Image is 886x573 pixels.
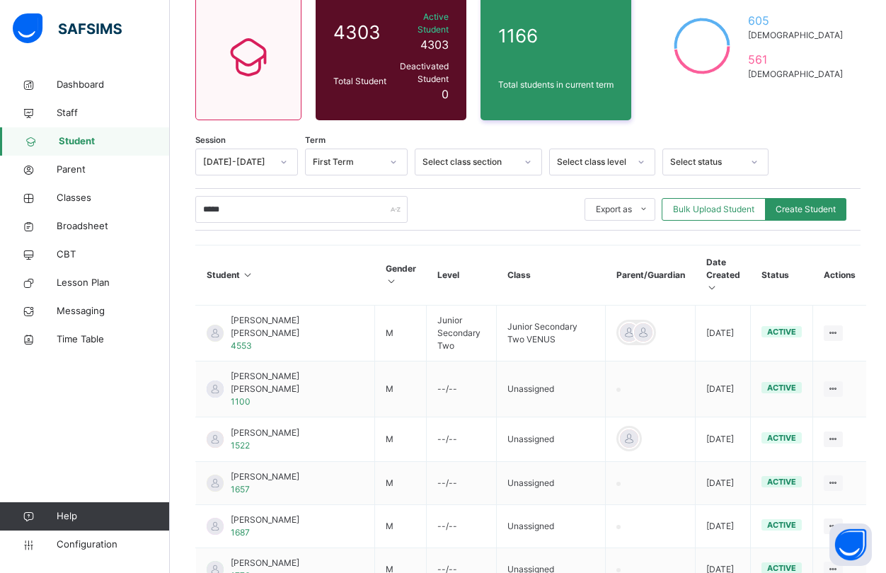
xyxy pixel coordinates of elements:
th: Parent/Guardian [606,245,696,306]
th: Actions [813,245,866,306]
span: Time Table [57,332,170,347]
td: --/-- [427,505,497,548]
span: CBT [57,248,170,262]
span: 4303 [333,18,386,46]
span: Classes [57,191,170,205]
i: Sort in Ascending Order [386,276,398,286]
td: M [375,306,427,361]
span: Session [195,134,226,146]
td: --/-- [427,361,497,417]
td: Junior Secondary Two [427,306,497,361]
td: Unassigned [497,462,606,505]
span: 1657 [231,484,250,494]
span: Deactivated Student [393,60,449,86]
span: Student [59,134,170,149]
span: Term [305,134,326,146]
td: --/-- [427,417,497,462]
span: [PERSON_NAME] [231,470,299,483]
img: safsims [13,13,122,43]
td: --/-- [427,462,497,505]
td: M [375,505,427,548]
span: 0 [442,87,449,101]
span: Broadsheet [57,219,170,233]
span: [PERSON_NAME] [PERSON_NAME] [231,314,364,340]
th: Level [427,245,497,306]
th: Class [497,245,606,306]
td: [DATE] [696,417,751,462]
td: M [375,417,427,462]
td: Unassigned [497,505,606,548]
span: Create Student [776,203,836,216]
span: Dashboard [57,78,170,92]
span: 605 [748,12,843,29]
i: Sort in Ascending Order [242,270,254,280]
th: Student [196,245,375,306]
td: [DATE] [696,361,751,417]
div: Select class section [422,156,516,168]
span: Export as [596,203,632,216]
i: Sort in Ascending Order [706,282,718,293]
span: Active Student [393,11,449,36]
td: [DATE] [696,505,751,548]
span: active [767,327,796,337]
span: Total students in current term [498,79,614,91]
td: [DATE] [696,462,751,505]
span: Lesson Plan [57,276,170,290]
span: Configuration [57,538,169,552]
span: [PERSON_NAME] [231,427,299,439]
div: Total Student [330,71,390,91]
span: Parent [57,163,170,177]
th: Date Created [696,245,751,306]
span: [DEMOGRAPHIC_DATA] [748,68,843,81]
td: Junior Secondary Two VENUS [497,306,606,361]
td: Unassigned [497,417,606,462]
th: Status [751,245,813,306]
span: Help [57,509,169,523]
span: active [767,563,796,573]
span: active [767,433,796,443]
span: [DEMOGRAPHIC_DATA] [748,29,843,42]
span: Staff [57,106,170,120]
span: active [767,520,796,530]
td: [DATE] [696,306,751,361]
span: Messaging [57,304,170,318]
span: 1522 [231,440,250,451]
td: M [375,361,427,417]
div: First Term [313,156,381,168]
th: Gender [375,245,427,306]
button: Open asap [829,523,872,566]
span: 1100 [231,396,251,407]
span: active [767,383,796,393]
span: 1687 [231,527,250,538]
span: 4553 [231,340,252,351]
td: Unassigned [497,361,606,417]
span: Bulk Upload Student [673,203,754,216]
span: [PERSON_NAME] [231,557,299,569]
span: [PERSON_NAME] [231,514,299,526]
div: Select class level [557,156,629,168]
span: 4303 [420,37,449,52]
span: active [767,477,796,487]
div: [DATE]-[DATE] [203,156,272,168]
span: [PERSON_NAME] [PERSON_NAME] [231,370,364,395]
div: Select status [670,156,742,168]
span: 1166 [498,22,614,50]
td: M [375,462,427,505]
span: 561 [748,51,843,68]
